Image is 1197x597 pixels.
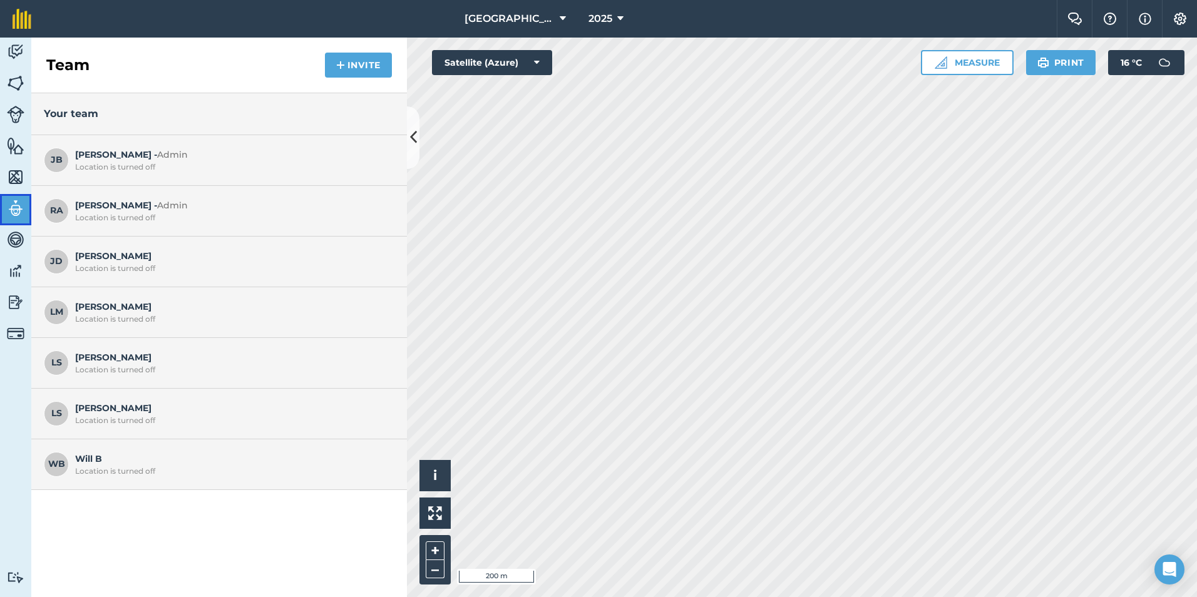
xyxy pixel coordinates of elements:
span: i [433,467,437,483]
span: [PERSON_NAME] [75,300,388,324]
div: Location is turned off [75,213,388,223]
span: LS [44,350,69,375]
span: WB [44,452,69,477]
span: LS [44,401,69,426]
img: Two speech bubbles overlapping with the left bubble in the forefront [1067,13,1082,25]
span: LM [44,300,69,325]
div: Location is turned off [75,263,388,273]
span: [GEOGRAPHIC_DATA] [465,11,555,26]
div: Open Intercom Messenger [1154,554,1184,584]
span: Will B [75,452,388,476]
span: 16 ° C [1121,50,1142,75]
span: JD [44,249,69,274]
img: svg+xml;base64,PD94bWwgdmVyc2lvbj0iMS4wIiBlbmNvZGluZz0idXRmLTgiPz4KPCEtLSBHZW5lcmF0b3I6IEFkb2JlIE... [7,325,24,342]
h2: Team [46,55,90,75]
img: svg+xml;base64,PD94bWwgdmVyc2lvbj0iMS4wIiBlbmNvZGluZz0idXRmLTgiPz4KPCEtLSBHZW5lcmF0b3I6IEFkb2JlIE... [7,571,24,583]
span: [PERSON_NAME] [75,401,388,425]
img: svg+xml;base64,PD94bWwgdmVyc2lvbj0iMS4wIiBlbmNvZGluZz0idXRmLTgiPz4KPCEtLSBHZW5lcmF0b3I6IEFkb2JlIE... [7,43,24,61]
h3: Your team [44,106,394,122]
div: Location is turned off [75,162,388,172]
button: Measure [921,50,1014,75]
button: + [426,541,444,560]
button: 16 °C [1108,50,1184,75]
img: svg+xml;base64,PHN2ZyB4bWxucz0iaHR0cDovL3d3dy53My5vcmcvMjAwMC9zdmciIHdpZHRoPSIxNCIgaGVpZ2h0PSIyNC... [336,58,345,73]
img: svg+xml;base64,PD94bWwgdmVyc2lvbj0iMS4wIiBlbmNvZGluZz0idXRmLTgiPz4KPCEtLSBHZW5lcmF0b3I6IEFkb2JlIE... [7,262,24,280]
img: svg+xml;base64,PHN2ZyB4bWxucz0iaHR0cDovL3d3dy53My5vcmcvMjAwMC9zdmciIHdpZHRoPSI1NiIgaGVpZ2h0PSI2MC... [7,136,24,155]
img: svg+xml;base64,PHN2ZyB4bWxucz0iaHR0cDovL3d3dy53My5vcmcvMjAwMC9zdmciIHdpZHRoPSI1NiIgaGVpZ2h0PSI2MC... [7,168,24,186]
img: Four arrows, one pointing top left, one top right, one bottom right and the last bottom left [428,506,442,520]
span: Admin [157,200,188,211]
button: i [419,460,451,491]
span: [PERSON_NAME] [75,350,388,374]
img: fieldmargin Logo [13,9,31,29]
span: JB [44,148,69,173]
span: [PERSON_NAME] - [75,198,388,222]
img: A cog icon [1173,13,1188,25]
img: svg+xml;base64,PHN2ZyB4bWxucz0iaHR0cDovL3d3dy53My5vcmcvMjAwMC9zdmciIHdpZHRoPSI1NiIgaGVpZ2h0PSI2MC... [7,74,24,93]
img: Ruler icon [935,56,947,69]
span: Admin [157,149,188,160]
button: Satellite (Azure) [432,50,552,75]
span: [PERSON_NAME] [75,249,388,273]
div: Location is turned off [75,466,388,476]
button: Invite [325,53,392,78]
div: Location is turned off [75,314,388,324]
button: Print [1026,50,1096,75]
span: 2025 [588,11,612,26]
div: Location is turned off [75,365,388,375]
img: A question mark icon [1102,13,1117,25]
div: Location is turned off [75,416,388,426]
span: [PERSON_NAME] - [75,148,388,171]
img: svg+xml;base64,PHN2ZyB4bWxucz0iaHR0cDovL3d3dy53My5vcmcvMjAwMC9zdmciIHdpZHRoPSIxOSIgaGVpZ2h0PSIyNC... [1037,55,1049,70]
img: svg+xml;base64,PD94bWwgdmVyc2lvbj0iMS4wIiBlbmNvZGluZz0idXRmLTgiPz4KPCEtLSBHZW5lcmF0b3I6IEFkb2JlIE... [7,230,24,249]
img: svg+xml;base64,PD94bWwgdmVyc2lvbj0iMS4wIiBlbmNvZGluZz0idXRmLTgiPz4KPCEtLSBHZW5lcmF0b3I6IEFkb2JlIE... [7,199,24,218]
span: RA [44,198,69,223]
img: svg+xml;base64,PHN2ZyB4bWxucz0iaHR0cDovL3d3dy53My5vcmcvMjAwMC9zdmciIHdpZHRoPSIxNyIgaGVpZ2h0PSIxNy... [1139,11,1151,26]
img: svg+xml;base64,PD94bWwgdmVyc2lvbj0iMS4wIiBlbmNvZGluZz0idXRmLTgiPz4KPCEtLSBHZW5lcmF0b3I6IEFkb2JlIE... [7,293,24,312]
img: svg+xml;base64,PD94bWwgdmVyc2lvbj0iMS4wIiBlbmNvZGluZz0idXRmLTgiPz4KPCEtLSBHZW5lcmF0b3I6IEFkb2JlIE... [1152,50,1177,75]
button: – [426,560,444,578]
img: svg+xml;base64,PD94bWwgdmVyc2lvbj0iMS4wIiBlbmNvZGluZz0idXRmLTgiPz4KPCEtLSBHZW5lcmF0b3I6IEFkb2JlIE... [7,106,24,123]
